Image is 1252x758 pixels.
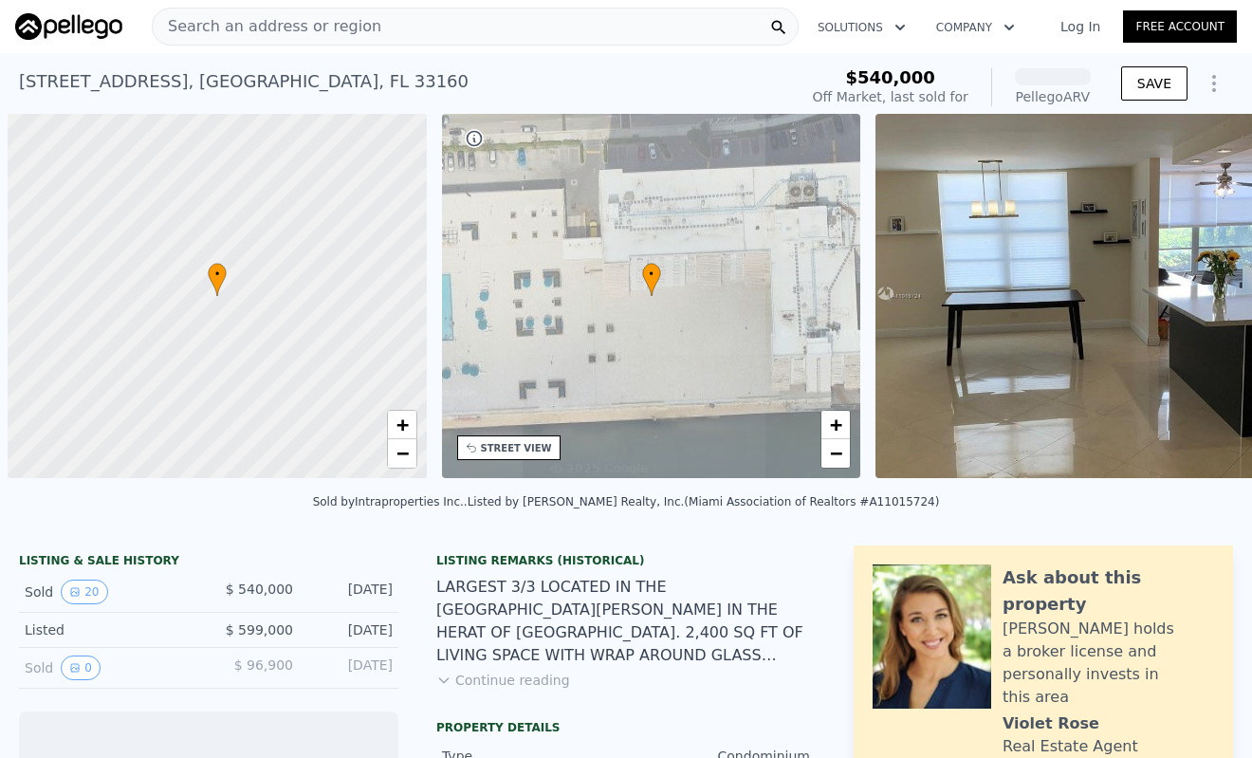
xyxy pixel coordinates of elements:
[813,87,968,106] div: Off Market, last sold for
[436,671,570,690] button: Continue reading
[1015,87,1091,106] div: Pellego ARV
[25,580,193,604] div: Sold
[25,656,193,680] div: Sold
[436,576,816,667] div: LARGEST 3/3 LOCATED IN THE [GEOGRAPHIC_DATA][PERSON_NAME] IN THE HERAT OF [GEOGRAPHIC_DATA]. 2,40...
[1003,712,1099,735] div: Violet Rose
[396,413,408,436] span: +
[830,413,842,436] span: +
[308,620,393,639] div: [DATE]
[153,15,381,38] span: Search an address or region
[830,441,842,465] span: −
[19,68,469,95] div: [STREET_ADDRESS] , [GEOGRAPHIC_DATA] , FL 33160
[208,263,227,296] div: •
[61,656,101,680] button: View historical data
[313,495,468,508] div: Sold by Intraproperties Inc. .
[208,266,227,283] span: •
[821,411,850,439] a: Zoom in
[396,441,408,465] span: −
[1195,65,1233,102] button: Show Options
[25,620,193,639] div: Listed
[226,622,293,638] span: $ 599,000
[1123,10,1237,43] a: Free Account
[468,495,940,508] div: Listed by [PERSON_NAME] Realty, Inc. (Miami Association of Realtors #A11015724)
[1038,17,1123,36] a: Log In
[436,720,816,735] div: Property details
[19,553,398,572] div: LISTING & SALE HISTORY
[388,411,416,439] a: Zoom in
[1121,66,1188,101] button: SAVE
[821,439,850,468] a: Zoom out
[845,67,935,87] span: $540,000
[226,582,293,597] span: $ 540,000
[234,657,293,673] span: $ 96,900
[1003,564,1214,618] div: Ask about this property
[921,10,1030,45] button: Company
[308,580,393,604] div: [DATE]
[308,656,393,680] div: [DATE]
[388,439,416,468] a: Zoom out
[1003,735,1138,758] div: Real Estate Agent
[61,580,107,604] button: View historical data
[15,13,122,40] img: Pellego
[436,553,816,568] div: Listing Remarks (Historical)
[481,441,552,455] div: STREET VIEW
[642,266,661,283] span: •
[1003,618,1214,709] div: [PERSON_NAME] holds a broker license and personally invests in this area
[642,263,661,296] div: •
[802,10,921,45] button: Solutions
